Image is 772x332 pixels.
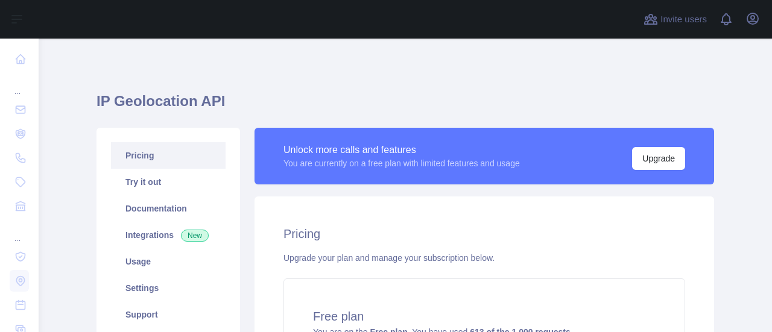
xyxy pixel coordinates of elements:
[96,92,714,121] h1: IP Geolocation API
[632,147,685,170] button: Upgrade
[111,275,226,301] a: Settings
[111,195,226,222] a: Documentation
[111,142,226,169] a: Pricing
[283,225,685,242] h2: Pricing
[111,248,226,275] a: Usage
[283,143,520,157] div: Unlock more calls and features
[111,222,226,248] a: Integrations New
[641,10,709,29] button: Invite users
[10,72,29,96] div: ...
[111,169,226,195] a: Try it out
[111,301,226,328] a: Support
[283,252,685,264] div: Upgrade your plan and manage your subscription below.
[10,219,29,243] div: ...
[283,157,520,169] div: You are currently on a free plan with limited features and usage
[313,308,656,325] h4: Free plan
[181,230,209,242] span: New
[660,13,707,27] span: Invite users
